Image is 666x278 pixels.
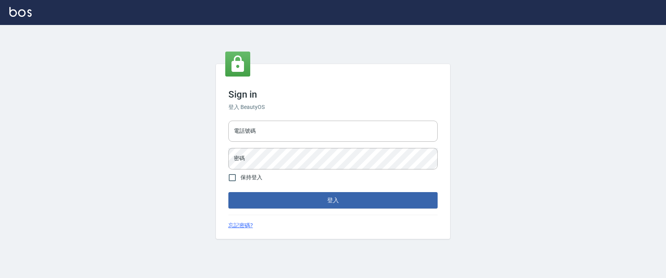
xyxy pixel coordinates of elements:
h6: 登入 BeautyOS [228,103,438,111]
h3: Sign in [228,89,438,100]
img: Logo [9,7,32,17]
span: 保持登入 [240,173,262,182]
button: 登入 [228,192,438,208]
a: 忘記密碼? [228,221,253,230]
